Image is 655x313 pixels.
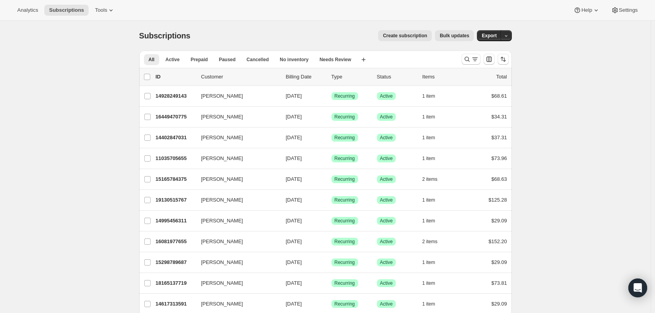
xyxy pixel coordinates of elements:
span: Active [380,197,393,203]
span: Recurring [335,238,355,245]
span: Needs Review [320,56,351,63]
button: Analytics [13,5,43,16]
span: $68.63 [491,176,507,182]
button: Create subscription [378,30,432,41]
span: [DATE] [286,135,302,140]
span: $29.09 [491,218,507,224]
span: Tools [95,7,107,13]
span: [PERSON_NAME] [201,92,243,100]
button: [PERSON_NAME] [196,194,275,206]
button: 1 item [422,132,444,143]
span: Paused [219,56,236,63]
span: Active [380,176,393,182]
div: 15298789687[PERSON_NAME][DATE]SuccessRecurringSuccessActive1 item$29.09 [156,257,507,268]
button: Export [477,30,501,41]
button: Sort the results [498,54,509,65]
button: [PERSON_NAME] [196,111,275,123]
span: Active [166,56,180,63]
span: Recurring [335,135,355,141]
span: 1 item [422,280,435,286]
button: 1 item [422,153,444,164]
span: [PERSON_NAME] [201,258,243,266]
span: Recurring [335,114,355,120]
span: Active [380,218,393,224]
span: 1 item [422,114,435,120]
span: $37.31 [491,135,507,140]
span: No inventory [280,56,308,63]
span: Active [380,135,393,141]
button: 2 items [422,174,446,185]
span: $73.81 [491,280,507,286]
span: $73.96 [491,155,507,161]
span: Settings [619,7,638,13]
span: $68.61 [491,93,507,99]
span: Active [380,93,393,99]
span: Create subscription [383,33,427,39]
div: 14617313591[PERSON_NAME][DATE]SuccessRecurringSuccessActive1 item$29.09 [156,298,507,309]
span: [DATE] [286,218,302,224]
div: IDCustomerBilling DateTypeStatusItemsTotal [156,73,507,81]
button: 1 item [422,91,444,102]
button: 1 item [422,278,444,289]
span: Bulk updates [440,33,469,39]
button: Help [569,5,604,16]
button: [PERSON_NAME] [196,90,275,102]
span: 1 item [422,218,435,224]
span: Recurring [335,155,355,162]
span: $29.09 [491,301,507,307]
button: 1 item [422,111,444,122]
span: Recurring [335,301,355,307]
button: Tools [90,5,120,16]
span: 1 item [422,135,435,141]
p: Status [377,73,416,81]
p: Customer [201,73,280,81]
button: [PERSON_NAME] [196,173,275,186]
div: Open Intercom Messenger [628,278,647,297]
button: [PERSON_NAME] [196,256,275,269]
p: ID [156,73,195,81]
span: 1 item [422,197,435,203]
button: 1 item [422,215,444,226]
div: 14995456311[PERSON_NAME][DATE]SuccessRecurringSuccessActive1 item$29.09 [156,215,507,226]
div: 19130515767[PERSON_NAME][DATE]SuccessRecurringSuccessActive1 item$125.28 [156,195,507,206]
span: 1 item [422,155,435,162]
span: Recurring [335,197,355,203]
p: 14995456311 [156,217,195,225]
div: 14402847031[PERSON_NAME][DATE]SuccessRecurringSuccessActive1 item$37.31 [156,132,507,143]
button: Subscriptions [44,5,89,16]
p: 11035705655 [156,155,195,162]
div: 16081977655[PERSON_NAME][DATE]SuccessRecurringSuccessActive2 items$152.20 [156,236,507,247]
button: [PERSON_NAME] [196,298,275,310]
span: $152.20 [489,238,507,244]
button: [PERSON_NAME] [196,131,275,144]
button: [PERSON_NAME] [196,277,275,289]
span: [DATE] [286,197,302,203]
button: 1 item [422,257,444,268]
span: Recurring [335,280,355,286]
span: [DATE] [286,114,302,120]
p: 18165137719 [156,279,195,287]
p: 14402847031 [156,134,195,142]
button: Settings [606,5,642,16]
span: 2 items [422,238,438,245]
div: Items [422,73,462,81]
span: Active [380,155,393,162]
button: 1 item [422,298,444,309]
p: Total [496,73,507,81]
span: 1 item [422,93,435,99]
span: [PERSON_NAME] [201,155,243,162]
span: Prepaid [191,56,208,63]
div: 18165137719[PERSON_NAME][DATE]SuccessRecurringSuccessActive1 item$73.81 [156,278,507,289]
span: [DATE] [286,155,302,161]
span: Recurring [335,218,355,224]
div: Type [331,73,371,81]
span: 1 item [422,259,435,266]
p: 16449470775 [156,113,195,121]
p: 14928249143 [156,92,195,100]
span: Help [581,7,592,13]
span: [DATE] [286,238,302,244]
div: 15165784375[PERSON_NAME][DATE]SuccessRecurringSuccessActive2 items$68.63 [156,174,507,185]
span: 1 item [422,301,435,307]
span: Subscriptions [49,7,84,13]
span: $125.28 [489,197,507,203]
